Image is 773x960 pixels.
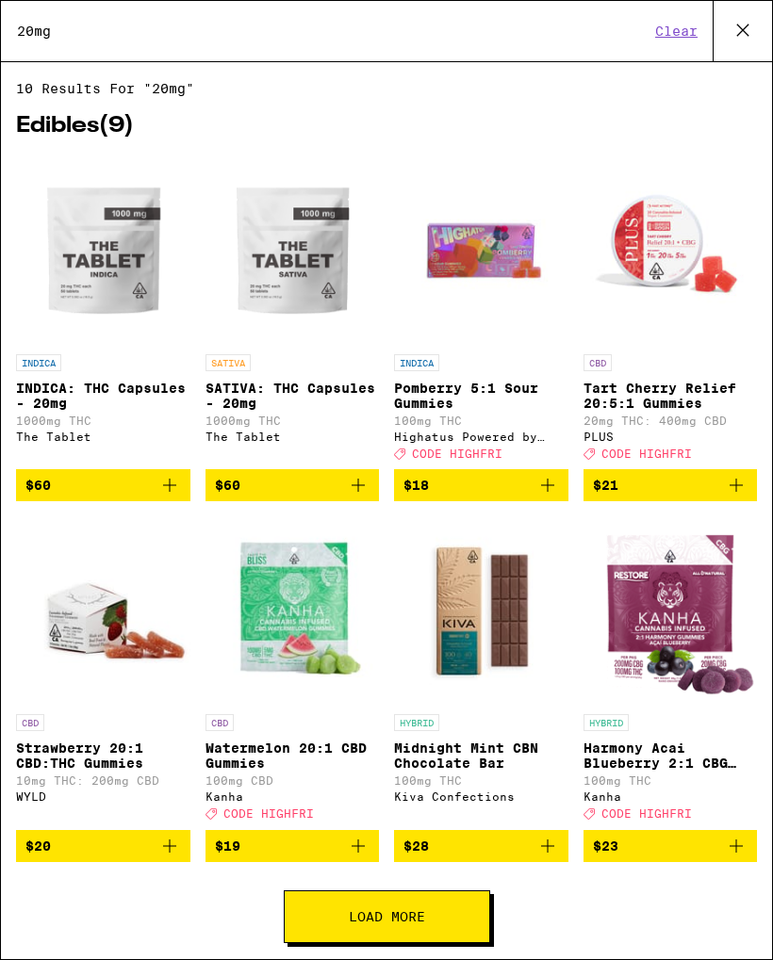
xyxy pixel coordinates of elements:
[16,516,190,829] a: Open page for Strawberry 20:1 CBD:THC Gummies from WYLD
[394,516,568,705] img: Kiva Confections - Midnight Mint CBN Chocolate Bar
[16,740,190,771] p: Strawberry 20:1 CBD:THC Gummies
[584,415,758,427] p: 20mg THC: 400mg CBD
[403,478,429,493] span: $18
[206,354,251,371] p: SATIVA
[403,838,429,854] span: $28
[16,354,61,371] p: INDICA
[593,478,618,493] span: $21
[16,23,650,40] input: Search the Eaze menu
[16,790,190,803] div: WYLD
[206,830,380,862] button: Add to bag
[601,447,692,460] span: CODE HIGHFRI
[215,478,240,493] span: $60
[394,415,568,427] p: 100mg THC
[206,469,380,501] button: Add to bag
[16,774,190,787] p: 10mg THC: 200mg CBD
[394,516,568,829] a: Open page for Midnight Mint CBN Chocolate Bar from Kiva Confections
[223,808,314,821] span: CODE HIGHFRI
[584,714,629,731] p: HYBRID
[25,478,51,493] span: $60
[16,81,757,96] span: 10 results for "20mg"
[394,830,568,862] button: Add to bag
[394,354,439,371] p: INDICA
[206,381,380,411] p: SATIVA: THC Capsules - 20mg
[25,838,51,854] span: $20
[584,516,758,705] img: Kanha - Harmony Acai Blueberry 2:1 CBG Gummies
[215,838,240,854] span: $19
[584,830,758,862] button: Add to bag
[206,156,380,469] a: Open page for SATIVA: THC Capsules - 20mg from The Tablet
[206,516,380,829] a: Open page for Watermelon 20:1 CBD Gummies from Kanha
[394,714,439,731] p: HYBRID
[206,774,380,787] p: 100mg CBD
[16,714,44,731] p: CBD
[206,740,380,771] p: Watermelon 20:1 CBD Gummies
[16,415,190,427] p: 1000mg THC
[394,431,568,443] div: Highatus Powered by Cannabiotix
[584,381,758,411] p: Tart Cherry Relief 20:5:1 Gummies
[16,469,190,501] button: Add to bag
[394,740,568,771] p: Midnight Mint CBN Chocolate Bar
[394,381,568,411] p: Pomberry 5:1 Sour Gummies
[206,431,380,443] div: The Tablet
[584,740,758,771] p: Harmony Acai Blueberry 2:1 CBG Gummies
[16,156,190,345] img: The Tablet - INDICA: THC Capsules - 20mg
[394,790,568,803] div: Kiva Confections
[584,156,758,345] img: PLUS - Tart Cherry Relief 20:5:1 Gummies
[584,774,758,787] p: 100mg THC
[16,431,190,443] div: The Tablet
[394,156,568,345] img: Highatus Powered by Cannabiotix - Pomberry 5:1 Sour Gummies
[584,469,758,501] button: Add to bag
[584,431,758,443] div: PLUS
[206,714,234,731] p: CBD
[394,774,568,787] p: 100mg THC
[16,830,190,862] button: Add to bag
[349,910,425,923] span: Load More
[16,156,190,469] a: Open page for INDICA: THC Capsules - 20mg from The Tablet
[394,469,568,501] button: Add to bag
[206,516,380,705] img: Kanha - Watermelon 20:1 CBD Gummies
[584,354,612,371] p: CBD
[412,447,502,460] span: CODE HIGHFRI
[584,156,758,469] a: Open page for Tart Cherry Relief 20:5:1 Gummies from PLUS
[601,808,692,821] span: CODE HIGHFRI
[284,890,490,943] button: Load More
[16,381,190,411] p: INDICA: THC Capsules - 20mg
[584,790,758,803] div: Kanha
[206,415,380,427] p: 1000mg THC
[394,156,568,469] a: Open page for Pomberry 5:1 Sour Gummies from Highatus Powered by Cannabiotix
[650,23,703,40] button: Clear
[584,516,758,829] a: Open page for Harmony Acai Blueberry 2:1 CBG Gummies from Kanha
[16,516,190,705] img: WYLD - Strawberry 20:1 CBD:THC Gummies
[593,838,618,854] span: $23
[206,156,380,345] img: The Tablet - SATIVA: THC Capsules - 20mg
[206,790,380,803] div: Kanha
[16,115,757,138] h2: Edibles ( 9 )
